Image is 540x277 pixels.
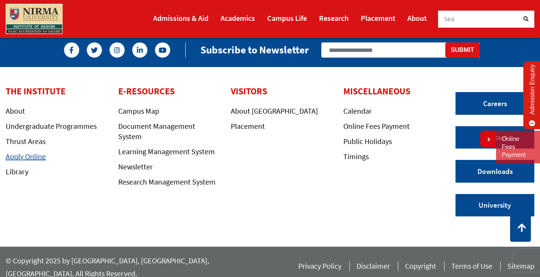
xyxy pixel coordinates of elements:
a: Undergraduate Programmes [6,121,97,131]
a: Copyright [405,261,436,274]
a: University [455,194,534,217]
a: Thrust Areas [6,136,45,146]
a: Sitemap [507,261,534,274]
a: Academics [221,10,255,26]
a: Timings [343,152,369,161]
a: Campus Map [118,106,159,116]
a: Terms of Use [451,261,492,274]
a: Privacy Policy [298,261,341,274]
a: About [6,106,25,116]
a: Document Management System [118,121,195,141]
a: Placement [231,121,265,131]
h2: Subscribe to Newsletter [200,44,309,56]
a: Careers [455,92,534,115]
a: Learning Management System [118,147,215,156]
a: About [407,10,427,26]
a: Campus Life [267,10,307,26]
a: Newsletter [118,162,153,171]
img: main_logo [6,4,63,34]
a: Downloads [455,160,534,183]
a: Contact [455,126,534,149]
a: Apply Online [6,152,46,161]
span: Sea [444,15,455,23]
a: Disclaimer [357,261,390,274]
a: Online Fees Payment [502,135,534,159]
button: Submit [445,42,480,58]
a: Research Management System [118,177,216,186]
a: Placement [361,10,395,26]
a: Online Fees Payment [343,121,410,131]
a: About [GEOGRAPHIC_DATA] [231,106,318,116]
a: Library [6,167,28,176]
a: Calendar [343,106,372,116]
a: Public Holidays [343,136,392,146]
a: Admissions & Aid [153,10,208,26]
a: Research [319,10,349,26]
